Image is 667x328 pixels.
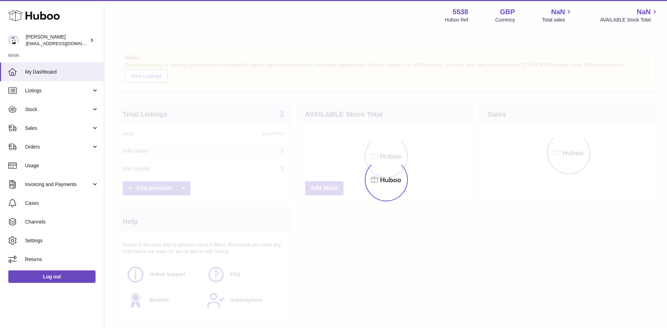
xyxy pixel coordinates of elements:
a: NaN Total sales [542,7,573,23]
strong: GBP [500,7,515,17]
strong: 5538 [453,7,468,17]
div: Huboo Ref [445,17,468,23]
span: AVAILABLE Stock Total [600,17,659,23]
span: Channels [25,219,99,225]
a: Log out [8,270,96,283]
a: NaN AVAILABLE Stock Total [600,7,659,23]
span: NaN [551,7,565,17]
span: Settings [25,237,99,244]
span: Sales [25,125,91,132]
span: Total sales [542,17,573,23]
div: Currency [495,17,515,23]
span: Orders [25,144,91,150]
span: Listings [25,87,91,94]
span: Cases [25,200,99,207]
span: Returns [25,256,99,263]
span: [EMAIL_ADDRESS][DOMAIN_NAME] [26,41,102,46]
span: Usage [25,162,99,169]
img: internalAdmin-5538@internal.huboo.com [8,35,19,45]
div: [PERSON_NAME] [26,34,88,47]
span: Stock [25,106,91,113]
span: Invoicing and Payments [25,181,91,188]
span: NaN [637,7,651,17]
span: My Dashboard [25,69,99,75]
